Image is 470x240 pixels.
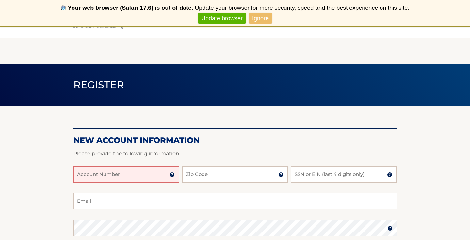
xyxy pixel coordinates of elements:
[291,166,397,183] input: SSN or EIN (last 4 digits only)
[73,166,179,183] input: Account Number
[195,5,409,11] span: Update your browser for more security, speed and the best experience on this site.
[387,172,392,177] img: tooltip.svg
[182,166,288,183] input: Zip Code
[73,79,124,91] span: Register
[73,149,397,158] p: Please provide the following information.
[170,172,175,177] img: tooltip.svg
[249,13,272,24] a: Ignore
[68,5,193,11] b: Your web browser (Safari 17.6) is out of date.
[387,226,393,231] img: tooltip.svg
[73,193,397,209] input: Email
[198,13,246,24] a: Update browser
[73,136,397,145] h2: New Account Information
[278,172,284,177] img: tooltip.svg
